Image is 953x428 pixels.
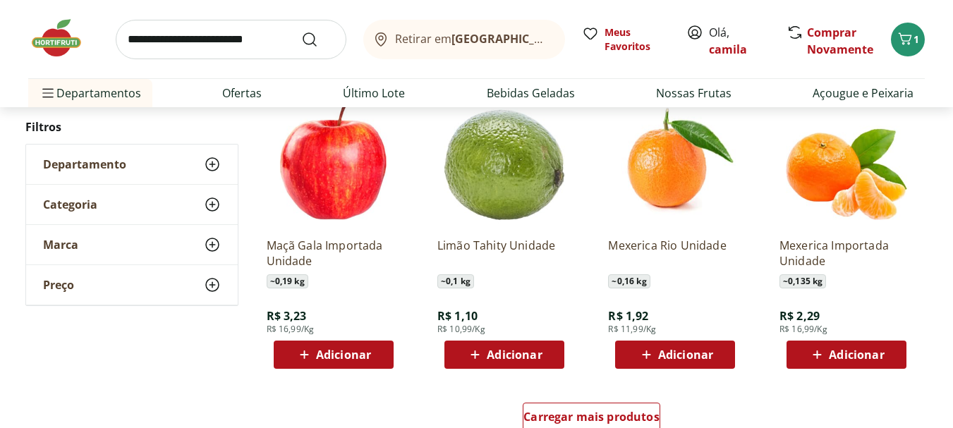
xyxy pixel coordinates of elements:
[274,341,394,369] button: Adicionar
[40,76,141,110] span: Departamentos
[26,225,238,264] button: Marca
[891,23,925,56] button: Carrinho
[363,20,565,59] button: Retirar em[GEOGRAPHIC_DATA]/[GEOGRAPHIC_DATA]
[267,238,401,269] a: Maçã Gala Importada Unidade
[222,85,262,102] a: Ofertas
[608,308,648,324] span: R$ 1,92
[523,411,660,422] span: Carregar mais produtos
[26,185,238,224] button: Categoria
[615,341,735,369] button: Adicionar
[608,238,742,269] a: Mexerica Rio Unidade
[267,92,401,226] img: Maçã Gala Importada Unidade
[487,349,542,360] span: Adicionar
[608,274,650,288] span: ~ 0,16 kg
[807,25,873,57] a: Comprar Novamente
[40,76,56,110] button: Menu
[656,85,732,102] a: Nossas Frutas
[437,308,478,324] span: R$ 1,10
[605,25,669,54] span: Meus Favoritos
[779,324,827,335] span: R$ 16,99/Kg
[43,238,78,252] span: Marca
[301,31,335,48] button: Submit Search
[28,17,99,59] img: Hortifruti
[437,324,485,335] span: R$ 10,99/Kg
[779,274,826,288] span: ~ 0,135 kg
[43,278,74,292] span: Preço
[913,32,919,46] span: 1
[709,24,772,58] span: Olá,
[444,341,564,369] button: Adicionar
[779,238,913,269] a: Mexerica Importada Unidade
[267,308,307,324] span: R$ 3,23
[316,349,371,360] span: Adicionar
[437,274,474,288] span: ~ 0,1 kg
[437,92,571,226] img: Limão Tahity Unidade
[658,349,713,360] span: Adicionar
[779,308,820,324] span: R$ 2,29
[451,31,689,47] b: [GEOGRAPHIC_DATA]/[GEOGRAPHIC_DATA]
[582,25,669,54] a: Meus Favoritos
[26,145,238,184] button: Departamento
[813,85,913,102] a: Açougue e Peixaria
[343,85,405,102] a: Último Lote
[43,157,126,171] span: Departamento
[437,238,571,269] a: Limão Tahity Unidade
[608,324,656,335] span: R$ 11,99/Kg
[829,349,884,360] span: Adicionar
[487,85,575,102] a: Bebidas Geladas
[267,324,315,335] span: R$ 16,99/Kg
[709,42,747,57] a: camila
[787,341,906,369] button: Adicionar
[26,265,238,305] button: Preço
[608,92,742,226] img: Mexerica Rio Unidade
[267,274,308,288] span: ~ 0,19 kg
[25,113,238,141] h2: Filtros
[779,92,913,226] img: Mexerica Importada Unidade
[43,197,97,212] span: Categoria
[395,32,551,45] span: Retirar em
[116,20,346,59] input: search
